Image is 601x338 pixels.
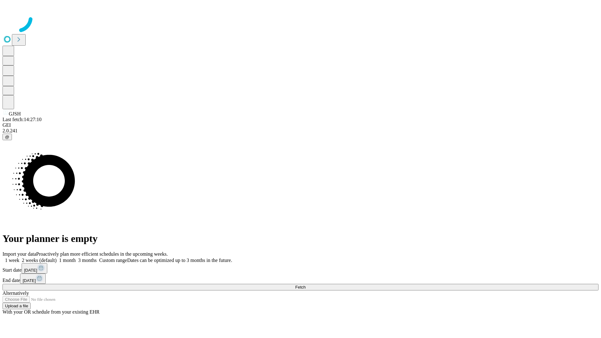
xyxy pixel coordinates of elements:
[78,258,97,263] span: 3 months
[3,263,598,274] div: Start date
[5,135,9,139] span: @
[3,134,12,140] button: @
[5,258,19,263] span: 1 week
[127,258,232,263] span: Dates can be optimized up to 3 months in the future.
[3,274,598,284] div: End date
[3,122,598,128] div: GEI
[3,233,598,244] h1: Your planner is empty
[99,258,127,263] span: Custom range
[3,290,29,296] span: Alternatively
[3,128,598,134] div: 2.0.241
[59,258,76,263] span: 1 month
[20,274,46,284] button: [DATE]
[3,309,100,315] span: With your OR schedule from your existing EHR
[3,284,598,290] button: Fetch
[3,251,36,257] span: Import your data
[3,303,31,309] button: Upload a file
[22,263,47,274] button: [DATE]
[295,285,306,289] span: Fetch
[22,258,57,263] span: 2 weeks (default)
[3,117,42,122] span: Last fetch: 14:27:10
[24,268,37,273] span: [DATE]
[23,278,36,283] span: [DATE]
[36,251,168,257] span: Proactively plan more efficient schedules in the upcoming weeks.
[9,111,21,116] span: GJSH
